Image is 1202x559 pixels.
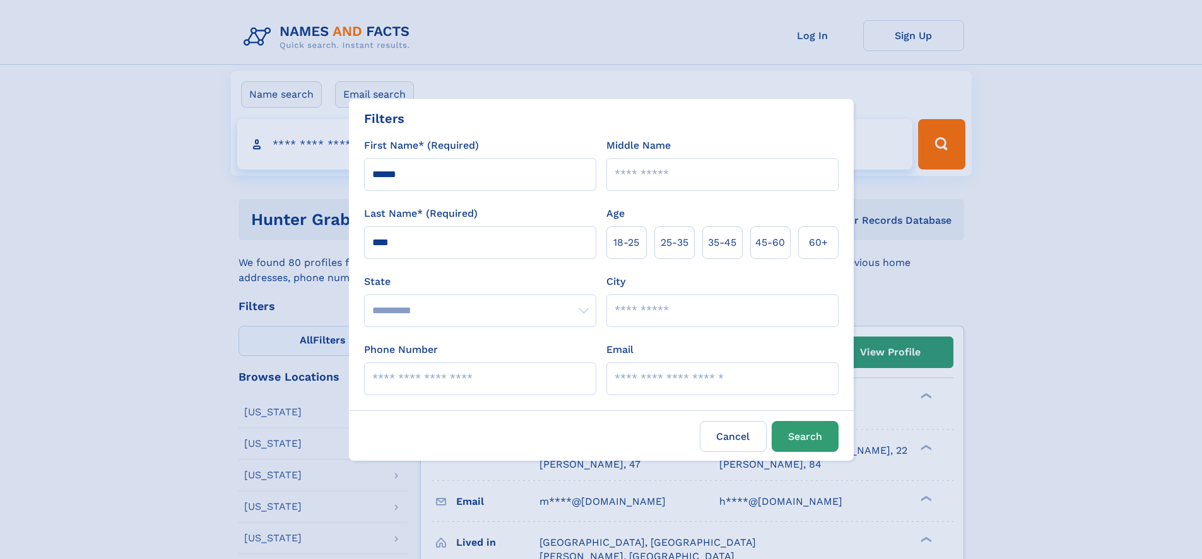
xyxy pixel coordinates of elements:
label: State [364,274,596,289]
span: 25‑35 [661,235,688,250]
span: 45‑60 [755,235,785,250]
label: Phone Number [364,342,438,357]
span: 60+ [809,235,828,250]
label: Cancel [700,421,767,452]
button: Search [772,421,839,452]
label: Email [606,342,633,357]
span: 35‑45 [708,235,736,250]
label: City [606,274,625,289]
label: Middle Name [606,138,671,153]
label: Age [606,206,625,221]
div: Filters [364,109,404,128]
label: First Name* (Required) [364,138,479,153]
span: 18‑25 [613,235,639,250]
label: Last Name* (Required) [364,206,478,221]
